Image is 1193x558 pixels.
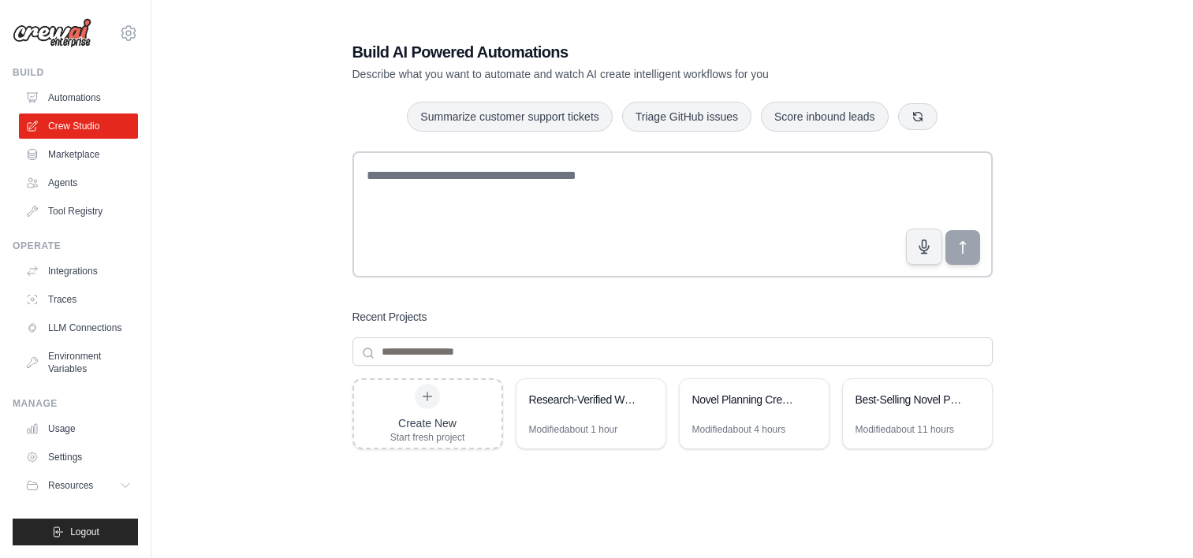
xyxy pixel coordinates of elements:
[352,41,882,63] h1: Build AI Powered Automations
[856,423,954,436] div: Modified about 11 hours
[19,85,138,110] a: Automations
[529,392,637,407] div: Research-Verified Writing Crew
[48,479,93,492] span: Resources
[19,113,138,139] a: Crew Studio
[19,344,138,381] a: Environment Variables
[70,526,99,538] span: Logout
[19,199,138,224] a: Tool Registry
[19,473,138,498] button: Resources
[390,415,465,431] div: Create New
[19,259,138,284] a: Integrations
[13,519,138,545] button: Logout
[13,18,91,48] img: Logo
[13,240,138,252] div: Operate
[898,103,938,130] button: Get new suggestions
[1114,482,1193,558] iframe: Chat Widget
[761,102,889,132] button: Score inbound leads
[19,142,138,167] a: Marketplace
[13,397,138,410] div: Manage
[19,315,138,340] a: LLM Connections
[692,423,786,436] div: Modified about 4 hours
[692,392,800,407] div: Novel Planning Crew - Comprehensive Book Development Pipeline
[529,423,618,436] div: Modified about 1 hour
[622,102,751,132] button: Triage GitHub issues
[19,170,138,195] a: Agents
[13,66,138,79] div: Build
[390,431,465,444] div: Start fresh project
[407,102,612,132] button: Summarize customer support tickets
[906,229,942,265] button: Click to speak your automation idea
[19,445,138,470] a: Settings
[352,66,882,82] p: Describe what you want to automate and watch AI create intelligent workflows for you
[19,287,138,312] a: Traces
[19,416,138,441] a: Usage
[352,309,427,325] h3: Recent Projects
[856,392,964,407] div: Best-Selling Novel Planner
